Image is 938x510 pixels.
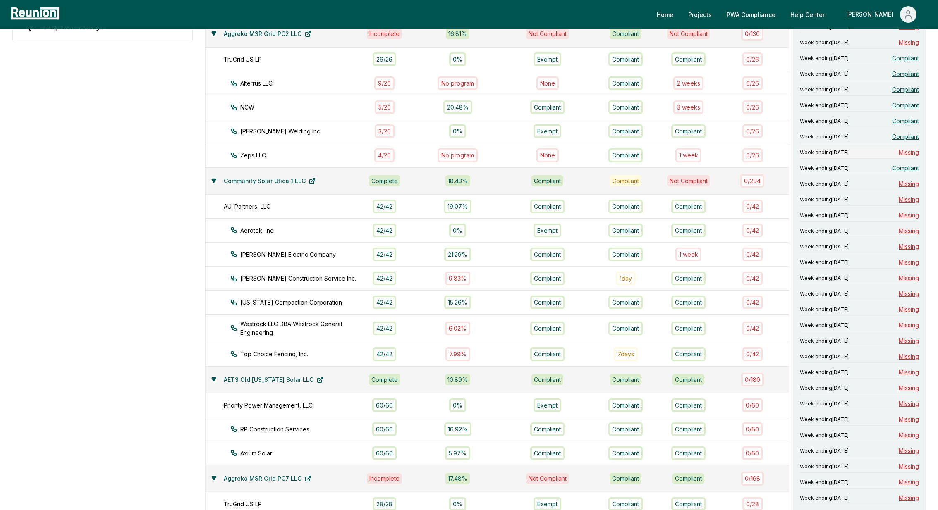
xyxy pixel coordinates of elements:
span: Compliant [892,132,919,141]
div: [PERSON_NAME] Welding Inc. [230,127,373,136]
div: Compliant [608,200,643,213]
div: Compliant [530,100,565,114]
div: Compliant [671,446,706,460]
span: Compliant [892,85,919,94]
span: Missing [899,384,919,392]
div: Compliant [671,224,706,237]
span: Missing [899,446,919,455]
div: Compliant [610,28,641,39]
div: 10.89 % [445,374,470,385]
div: Compliant [671,296,706,309]
div: 42 / 42 [373,296,396,309]
div: 19.07% [444,200,471,213]
div: Compliant [671,347,706,361]
span: Missing [899,462,919,471]
div: 42 / 42 [373,248,396,261]
div: RP Construction Services [230,425,373,434]
div: 1 week [675,148,702,162]
span: Compliant [892,69,919,78]
div: Compliant [531,175,563,186]
div: 0 / 42 [742,296,763,309]
div: TruGrid US LP [224,500,366,508]
div: 0 / 130 [741,27,763,41]
div: No program [438,148,478,162]
span: Week ending [DATE] [800,196,849,203]
div: 5 / 26 [375,100,395,114]
div: Not Compliant [667,175,710,186]
div: 16.81 % [446,28,469,39]
div: Compliant [530,446,565,460]
div: Alterrus LLC [230,79,373,88]
div: Complete [369,374,400,385]
div: 5.97% [445,446,470,460]
span: Week ending [DATE] [800,39,849,46]
span: Compliant [892,101,919,110]
span: Compliant [892,54,919,62]
span: Week ending [DATE] [800,495,849,501]
span: Week ending [DATE] [800,448,849,454]
div: 7.99% [445,347,470,361]
span: Week ending [DATE] [800,102,849,109]
div: 0 / 60 [742,398,763,412]
div: 15.26% [444,296,471,309]
div: 42 / 42 [373,224,396,237]
div: 3 week s [673,100,704,114]
div: 60 / 60 [372,398,397,412]
div: Not Compliant [526,29,569,39]
div: Compliant [671,398,706,412]
div: [PERSON_NAME] Construction Service Inc. [230,274,373,283]
div: Westrock LLC DBA Westrock General Engineering [230,319,373,337]
div: 0 / 26 [742,76,763,90]
span: Missing [899,274,919,282]
div: Compliant [530,422,565,436]
div: 42 / 42 [373,322,396,335]
div: 42 / 42 [373,200,396,213]
div: Compliant [671,422,706,436]
nav: Main [650,6,930,23]
div: 42 / 42 [373,272,396,285]
div: Compliant [608,148,643,162]
span: Week ending [DATE] [800,416,849,423]
div: Compliant [608,124,643,138]
div: 0 / 42 [742,347,763,361]
div: [PERSON_NAME] [846,6,897,23]
span: Missing [899,258,919,267]
span: Week ending [DATE] [800,322,849,329]
a: AETS Old [US_STATE] Solar LLC [217,372,330,388]
div: 20.48% [443,100,472,114]
div: Axium Solar [230,449,373,458]
div: Compliant [530,248,565,261]
div: 42 / 42 [373,347,396,361]
span: Missing [899,148,919,157]
div: 60 / 60 [372,422,397,436]
div: Compliant [671,272,706,285]
div: 0 / 42 [742,322,763,335]
div: 0 / 26 [742,124,763,138]
div: Compliant [608,76,643,90]
button: [PERSON_NAME] [840,6,923,23]
div: Compliant [608,296,643,309]
div: 4 / 26 [374,148,395,162]
div: 1 week [675,248,702,261]
span: Missing [899,493,919,502]
span: Week ending [DATE] [800,291,849,297]
div: Complete [369,175,400,186]
div: 60 / 60 [372,446,397,460]
span: Week ending [DATE] [800,400,849,407]
div: 0 / 180 [741,373,764,386]
div: Priority Power Management, LLC [224,401,366,410]
span: Week ending [DATE] [800,133,849,140]
div: Compliant [610,374,641,385]
div: None [536,76,559,90]
a: Aggreko MSR Grid PC2 LLC [217,26,318,42]
a: Projects [682,6,718,23]
span: Missing [899,415,919,424]
div: 6.02% [445,322,470,335]
div: NCW [230,103,373,112]
div: 17.48 % [445,473,470,484]
span: Week ending [DATE] [800,243,849,250]
span: Missing [899,226,919,235]
div: 0% [449,124,466,138]
div: Compliant [671,200,706,213]
span: Week ending [DATE] [800,385,849,391]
